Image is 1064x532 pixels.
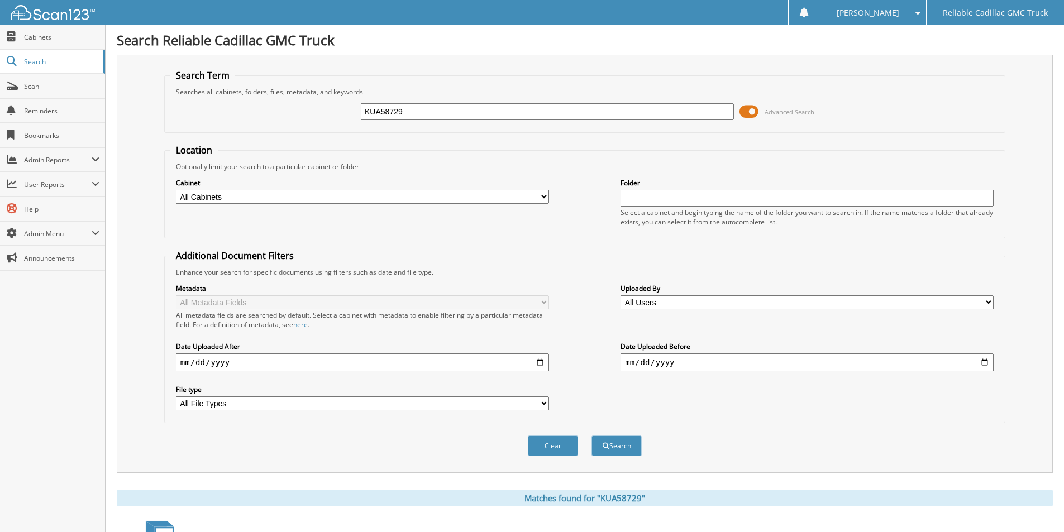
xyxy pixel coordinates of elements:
[117,490,1053,506] div: Matches found for "KUA58729"
[528,435,578,456] button: Clear
[24,131,99,140] span: Bookmarks
[621,208,994,227] div: Select a cabinet and begin typing the name of the folder you want to search in. If the name match...
[621,284,994,293] label: Uploaded By
[621,353,994,371] input: end
[24,106,99,116] span: Reminders
[24,82,99,91] span: Scan
[24,155,92,165] span: Admin Reports
[24,32,99,42] span: Cabinets
[24,204,99,214] span: Help
[293,320,308,329] a: here
[621,342,994,351] label: Date Uploaded Before
[176,310,549,329] div: All metadata fields are searched by default. Select a cabinet with metadata to enable filtering b...
[24,180,92,189] span: User Reports
[591,435,642,456] button: Search
[24,57,98,66] span: Search
[170,250,299,262] legend: Additional Document Filters
[24,253,99,263] span: Announcements
[176,178,549,188] label: Cabinet
[176,353,549,371] input: start
[943,9,1048,16] span: Reliable Cadillac GMC Truck
[170,87,999,97] div: Searches all cabinets, folders, files, metadata, and keywords
[170,162,999,171] div: Optionally limit your search to a particular cabinet or folder
[176,342,549,351] label: Date Uploaded After
[765,108,814,116] span: Advanced Search
[170,144,218,156] legend: Location
[170,267,999,277] div: Enhance your search for specific documents using filters such as date and file type.
[24,229,92,238] span: Admin Menu
[11,5,95,20] img: scan123-logo-white.svg
[176,385,549,394] label: File type
[176,284,549,293] label: Metadata
[170,69,235,82] legend: Search Term
[621,178,994,188] label: Folder
[117,31,1053,49] h1: Search Reliable Cadillac GMC Truck
[837,9,899,16] span: [PERSON_NAME]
